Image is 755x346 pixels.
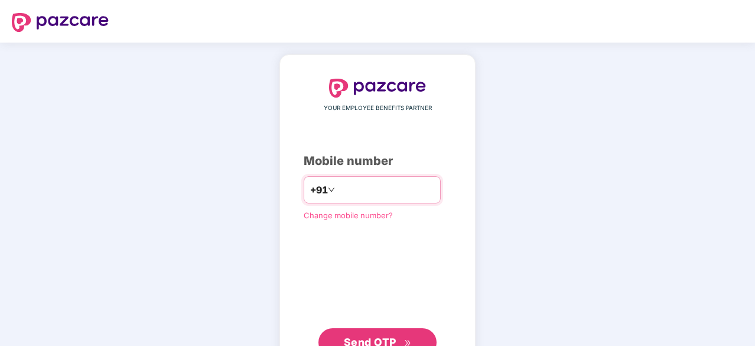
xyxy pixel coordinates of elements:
img: logo [329,79,426,98]
img: logo [12,13,109,32]
span: YOUR EMPLOYEE BENEFITS PARTNER [324,104,432,113]
span: down [328,186,335,193]
div: Mobile number [304,152,451,170]
a: Change mobile number? [304,211,393,220]
span: +91 [310,183,328,198]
